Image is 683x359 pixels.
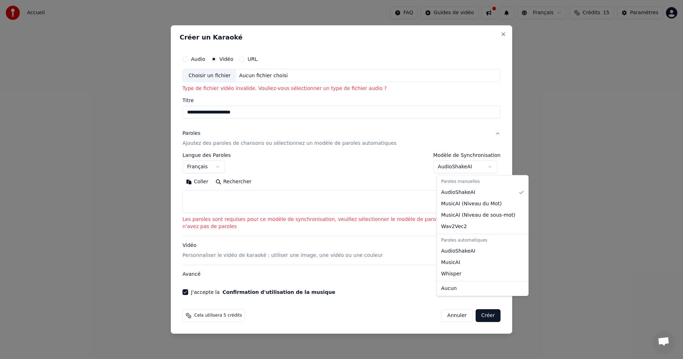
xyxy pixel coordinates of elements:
span: Aucun [441,285,457,292]
span: MusicAI ( Niveau de sous-mot ) [441,212,515,219]
div: Paroles automatiques [438,236,527,246]
span: Wav2Vec2 [441,223,467,230]
span: AudioShakeAI [441,248,475,255]
div: Paroles manuelles [438,177,527,187]
span: Whisper [441,270,461,278]
span: AudioShakeAI [441,189,475,196]
span: MusicAI ( Niveau du Mot ) [441,200,502,207]
span: MusicAI [441,259,460,266]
